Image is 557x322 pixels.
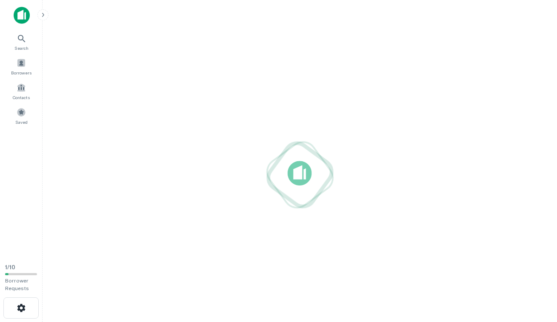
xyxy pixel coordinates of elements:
span: Saved [15,119,28,125]
a: Contacts [3,80,40,103]
span: Contacts [13,94,30,101]
a: Search [3,30,40,53]
span: Search [14,45,29,51]
img: capitalize-icon.png [14,7,30,24]
span: Borrowers [11,69,31,76]
a: Borrowers [3,55,40,78]
a: Saved [3,104,40,127]
span: 1 / 10 [5,264,15,271]
span: Borrower Requests [5,278,29,291]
